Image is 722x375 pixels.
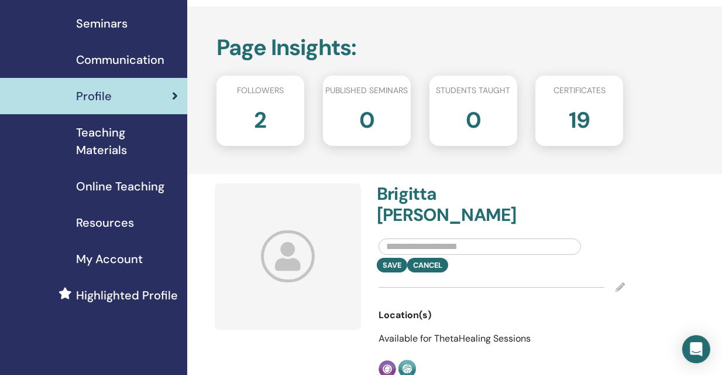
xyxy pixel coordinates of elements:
[682,335,710,363] div: Open Intercom Messenger
[76,178,164,195] span: Online Teaching
[436,84,510,97] span: Students taught
[76,51,164,69] span: Communication
[466,101,481,134] h2: 0
[76,87,112,105] span: Profile
[377,183,495,226] h4: Brigitta [PERSON_NAME]
[216,35,624,62] h2: Page Insights :
[325,84,408,97] span: Published seminars
[407,258,448,272] button: Cancel
[359,101,374,134] h2: 0
[76,214,134,231] span: Resources
[379,308,431,322] span: Location(s)
[377,258,407,272] button: Save
[76,250,143,268] span: My Account
[76,15,128,32] span: Seminars
[76,124,178,159] span: Teaching Materials
[255,101,267,134] h2: 2
[569,101,590,134] h2: 19
[237,84,284,97] span: Followers
[379,332,531,345] span: Available for ThetaHealing Sessions
[76,287,178,304] span: Highlighted Profile
[553,84,606,97] span: Certificates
